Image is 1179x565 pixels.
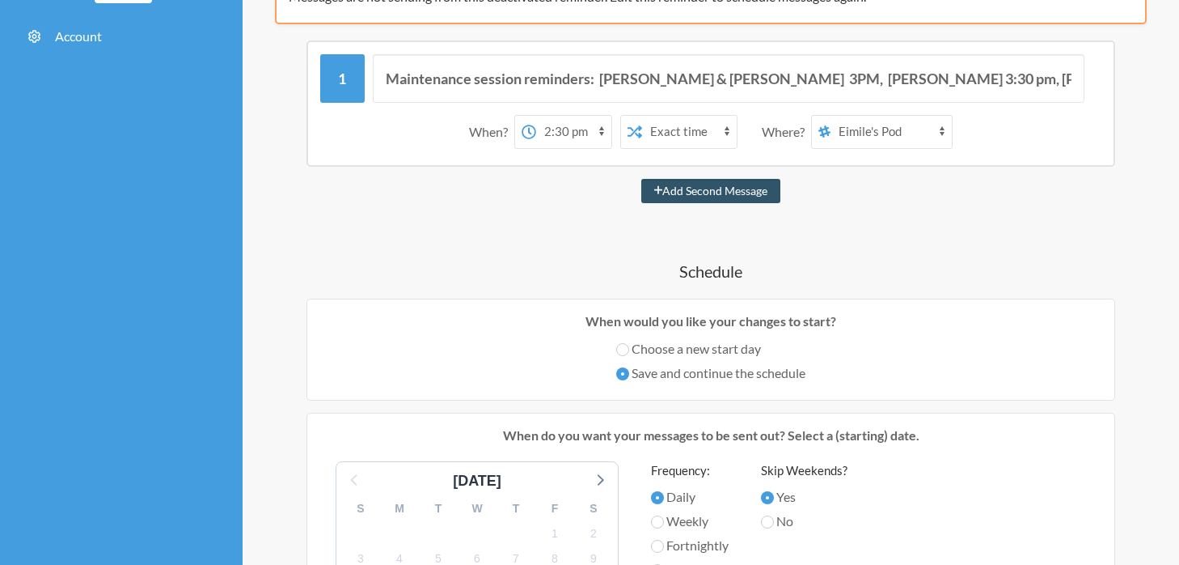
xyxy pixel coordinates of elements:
[651,512,729,531] label: Weekly
[761,491,774,504] input: Yes
[651,461,729,480] label: Frequency:
[373,54,1085,103] input: Message
[469,115,514,149] div: When?
[616,367,629,380] input: Save and continue the schedule
[651,487,729,507] label: Daily
[12,19,230,54] a: Account
[55,28,102,44] span: Account
[616,363,805,383] label: Save and continue the schedule
[651,540,664,553] input: Fortnightly
[497,496,535,521] div: T
[641,179,781,203] button: Add Second Message
[762,115,811,149] div: Where?
[458,496,497,521] div: W
[761,461,847,480] label: Skip Weekends?
[761,512,847,531] label: No
[380,496,419,521] div: M
[616,339,805,359] label: Choose a new start day
[419,496,458,521] div: T
[616,343,629,356] input: Choose a new start day
[275,260,1147,282] h4: Schedule
[761,487,847,507] label: Yes
[761,516,774,529] input: No
[319,426,1102,445] p: When do you want your messages to be sent out? Select a (starting) date.
[446,470,508,492] div: [DATE]
[543,522,566,545] span: Monday, September 1, 2025
[582,522,605,545] span: Tuesday, September 2, 2025
[535,496,574,521] div: F
[341,496,380,521] div: S
[319,312,1102,331] p: When would you like your changes to start?
[651,491,664,504] input: Daily
[651,516,664,529] input: Weekly
[574,496,613,521] div: S
[651,536,729,555] label: Fortnightly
